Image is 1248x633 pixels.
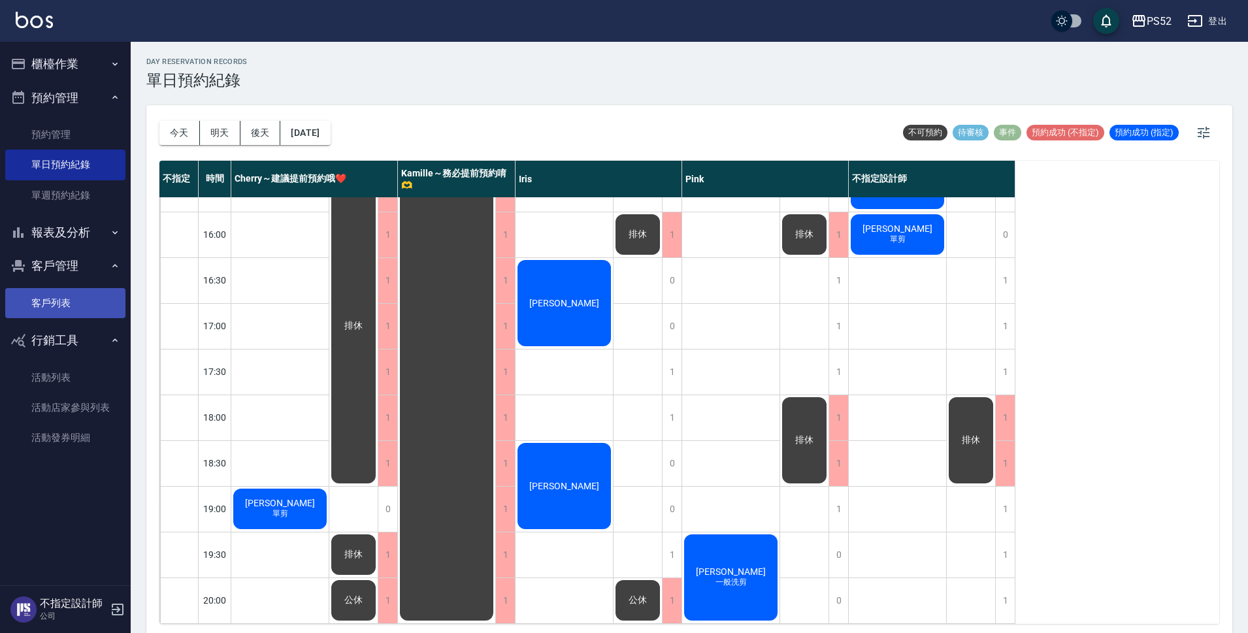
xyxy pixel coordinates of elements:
[495,578,515,623] div: 1
[378,395,397,440] div: 1
[5,216,125,250] button: 報表及分析
[40,597,107,610] h5: 不指定設計師
[1093,8,1119,34] button: save
[5,363,125,393] a: 活動列表
[199,257,231,303] div: 16:30
[713,577,749,588] span: 一般洗剪
[398,161,516,197] div: Kamille～務必提前預約唷🫶
[626,229,649,240] span: 排休
[146,57,248,66] h2: day Reservation records
[662,212,681,257] div: 1
[270,508,291,519] span: 單剪
[953,127,989,138] span: 待審核
[662,395,681,440] div: 1
[829,532,848,577] div: 0
[342,549,365,560] span: 排休
[995,395,1015,440] div: 1
[378,532,397,577] div: 1
[199,349,231,395] div: 17:30
[495,395,515,440] div: 1
[959,434,983,446] span: 排休
[995,578,1015,623] div: 1
[5,120,125,150] a: 預約管理
[5,249,125,283] button: 客戶管理
[903,127,947,138] span: 不可預約
[10,596,37,623] img: Person
[199,532,231,577] div: 19:30
[495,487,515,532] div: 1
[1182,9,1232,33] button: 登出
[829,487,848,532] div: 1
[159,161,199,197] div: 不指定
[5,81,125,115] button: 預約管理
[159,121,200,145] button: 今天
[5,150,125,180] a: 單日預約紀錄
[199,577,231,623] div: 20:00
[994,127,1021,138] span: 事件
[5,423,125,453] a: 活動發券明細
[242,498,318,508] span: [PERSON_NAME]
[40,610,107,622] p: 公司
[495,258,515,303] div: 1
[378,578,397,623] div: 1
[1026,127,1104,138] span: 預約成功 (不指定)
[280,121,330,145] button: [DATE]
[378,441,397,486] div: 1
[860,223,935,234] span: [PERSON_NAME]
[662,441,681,486] div: 0
[995,304,1015,349] div: 1
[495,441,515,486] div: 1
[146,71,248,89] h3: 單日預約紀錄
[16,12,53,28] img: Logo
[662,258,681,303] div: 0
[199,395,231,440] div: 18:00
[378,349,397,395] div: 1
[662,304,681,349] div: 0
[516,161,682,197] div: Iris
[199,303,231,349] div: 17:00
[199,486,231,532] div: 19:00
[793,229,816,240] span: 排休
[231,161,398,197] div: Cherry～建議提前預約哦❤️
[829,349,848,395] div: 1
[849,161,1015,197] div: 不指定設計師
[5,288,125,318] a: 客戶列表
[829,212,848,257] div: 1
[378,212,397,257] div: 1
[527,481,602,491] span: [PERSON_NAME]
[199,161,231,197] div: 時間
[693,566,768,577] span: [PERSON_NAME]
[342,320,365,332] span: 排休
[662,349,681,395] div: 1
[829,441,848,486] div: 1
[793,434,816,446] span: 排休
[1147,13,1172,29] div: PS52
[995,258,1015,303] div: 1
[5,180,125,210] a: 單週預約紀錄
[829,304,848,349] div: 1
[995,212,1015,257] div: 0
[829,578,848,623] div: 0
[200,121,240,145] button: 明天
[1109,127,1179,138] span: 預約成功 (指定)
[662,532,681,577] div: 1
[378,304,397,349] div: 1
[378,487,397,532] div: 0
[1126,8,1177,35] button: PS52
[829,258,848,303] div: 1
[995,487,1015,532] div: 1
[682,161,849,197] div: Pink
[662,578,681,623] div: 1
[995,441,1015,486] div: 1
[199,440,231,486] div: 18:30
[829,395,848,440] div: 1
[887,234,908,245] span: 單剪
[199,212,231,257] div: 16:00
[240,121,281,145] button: 後天
[5,393,125,423] a: 活動店家參與列表
[495,304,515,349] div: 1
[495,532,515,577] div: 1
[5,323,125,357] button: 行銷工具
[527,298,602,308] span: [PERSON_NAME]
[626,594,649,606] span: 公休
